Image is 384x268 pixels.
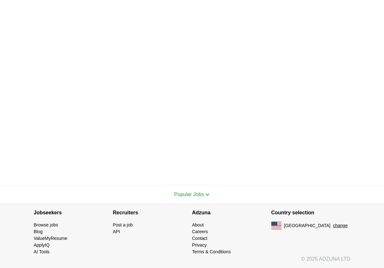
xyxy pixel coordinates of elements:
[333,222,348,229] button: change
[29,255,356,268] div: © 2025 ADZUNA LTD
[271,204,350,222] h4: Country selection
[271,222,282,229] img: US flag
[284,222,331,229] span: [GEOGRAPHIC_DATA]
